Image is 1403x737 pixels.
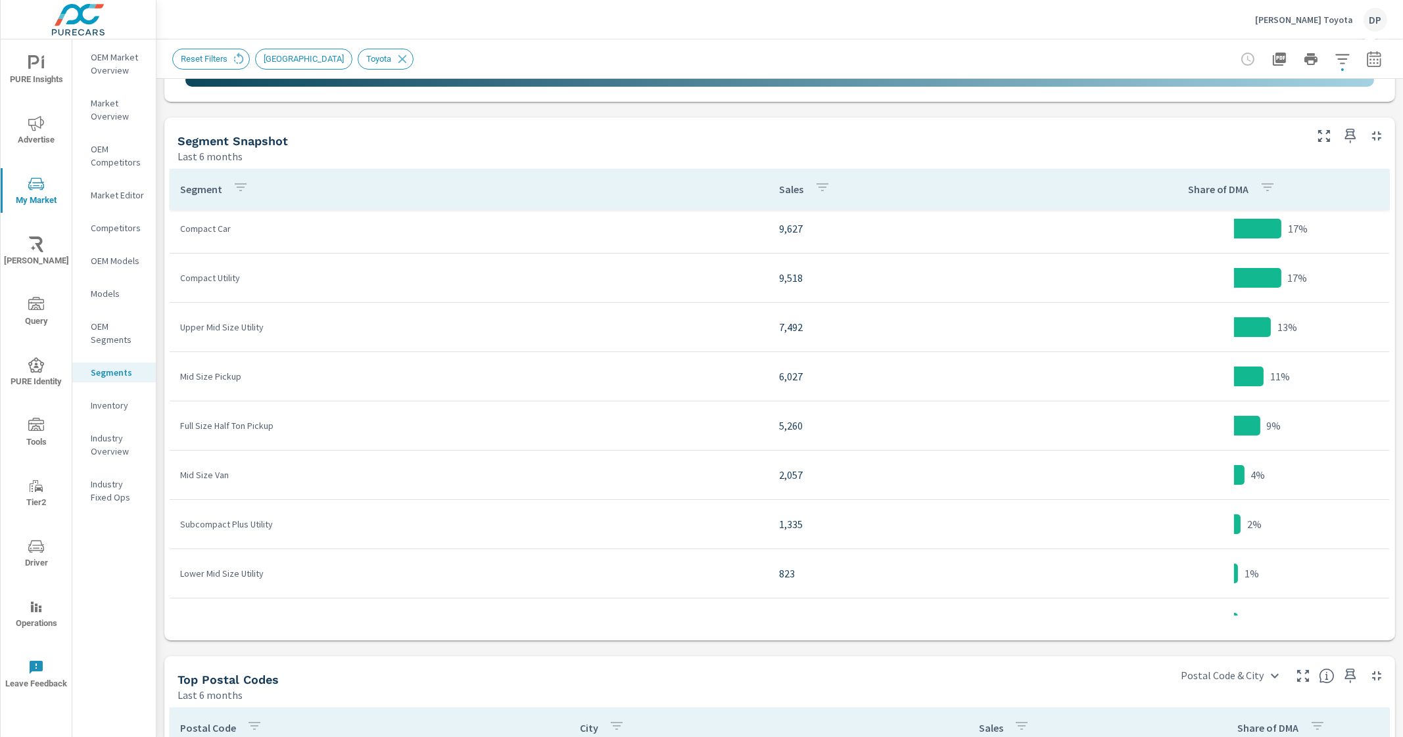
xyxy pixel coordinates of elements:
[1288,270,1308,286] p: 17%
[180,518,759,531] p: Subcompact Plus Utility
[1251,467,1266,483] p: 4%
[580,721,598,734] p: City
[1277,319,1297,335] p: 13%
[780,221,1069,236] p: 9,627
[172,49,250,70] div: Reset Filters
[173,54,235,64] span: Reset Filters
[1238,721,1299,734] p: Share of DMA
[91,366,145,379] p: Segments
[72,474,156,507] div: Industry Fixed Ops
[780,270,1069,286] p: 9,518
[91,320,145,346] p: OEM Segments
[5,599,68,631] span: Operations
[1,39,72,704] div: nav menu
[1255,14,1353,26] p: [PERSON_NAME] Toyota
[1188,183,1249,196] p: Share of DMA
[1319,668,1335,684] span: Top Postal Codes shows you how you rank, in terms of sales, to other dealerships in your market. ...
[178,687,243,703] p: Last 6 months
[91,478,145,504] p: Industry Fixed Ops
[358,49,414,70] div: Toyota
[72,284,156,303] div: Models
[72,218,156,238] div: Competitors
[1366,665,1387,686] button: Minimize Widget
[72,395,156,415] div: Inventory
[72,251,156,271] div: OEM Models
[91,254,145,267] p: OEM Models
[72,93,156,126] div: Market Overview
[178,148,243,164] p: Last 6 months
[1173,664,1287,687] div: Postal Code & City
[1245,615,1259,631] p: 1%
[979,721,1003,734] p: Sales
[1288,221,1308,236] p: 17%
[91,97,145,123] p: Market Overview
[1340,665,1361,686] span: Save this to your personalized report
[180,271,759,284] p: Compact Utility
[180,721,236,734] p: Postal Code
[1364,8,1387,32] div: DP
[91,143,145,169] p: OEM Competitors
[180,419,759,432] p: Full Size Half Ton Pickup
[1270,368,1290,384] p: 11%
[5,418,68,450] span: Tools
[780,368,1069,384] p: 6,027
[780,183,804,196] p: Sales
[72,47,156,80] div: OEM Market Overview
[780,566,1069,581] p: 823
[180,370,759,383] p: Mid Size Pickup
[1293,665,1314,686] button: Make Fullscreen
[780,418,1069,434] p: 5,260
[5,357,68,390] span: PURE Identity
[780,516,1069,532] p: 1,335
[1314,125,1335,146] button: Make Fullscreen
[1361,46,1387,72] button: Select Date Range
[780,467,1069,483] p: 2,057
[5,478,68,510] span: Tier2
[72,363,156,382] div: Segments
[180,567,759,580] p: Lower Mid Size Utility
[5,176,68,208] span: My Market
[1245,566,1259,581] p: 1%
[91,287,145,300] p: Models
[72,317,156,349] div: OEM Segments
[180,183,222,196] p: Segment
[1329,46,1356,72] button: Apply Filters
[5,297,68,329] span: Query
[72,139,156,172] div: OEM Competitors
[780,319,1069,335] p: 7,492
[5,659,68,692] span: Leave Feedback
[5,55,68,87] span: PURE Insights
[91,189,145,202] p: Market Editor
[1366,125,1387,146] button: Minimize Widget
[72,428,156,461] div: Industry Overview
[256,54,352,64] span: [GEOGRAPHIC_DATA]
[1298,46,1324,72] button: Print Report
[1267,418,1281,434] p: 9%
[180,468,759,481] p: Mid Size Van
[91,399,145,412] p: Inventory
[178,134,288,148] h5: Segment Snapshot
[91,221,145,234] p: Competitors
[5,539,68,571] span: Driver
[5,116,68,148] span: Advertise
[178,673,279,686] h5: Top Postal Codes
[358,54,399,64] span: Toyota
[180,222,759,235] p: Compact Car
[72,185,156,205] div: Market Editor
[91,432,145,458] p: Industry Overview
[1340,125,1361,146] span: Save this to your personalized report
[5,236,68,269] span: [PERSON_NAME]
[91,51,145,77] p: OEM Market Overview
[180,321,759,334] p: Upper Mid Size Utility
[780,615,1069,631] p: 736
[1266,46,1293,72] button: "Export Report to PDF"
[1247,516,1262,532] p: 2%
